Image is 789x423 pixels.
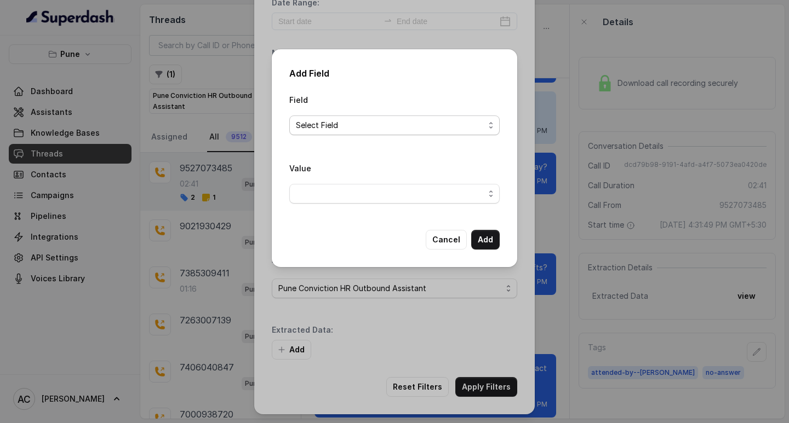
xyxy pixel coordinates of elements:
[296,119,484,132] span: Select Field
[289,164,311,173] label: Value
[289,115,500,135] button: Select Field
[426,230,467,250] button: Cancel
[289,67,500,80] h2: Add Field
[289,95,308,105] label: Field
[471,230,500,250] button: Add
